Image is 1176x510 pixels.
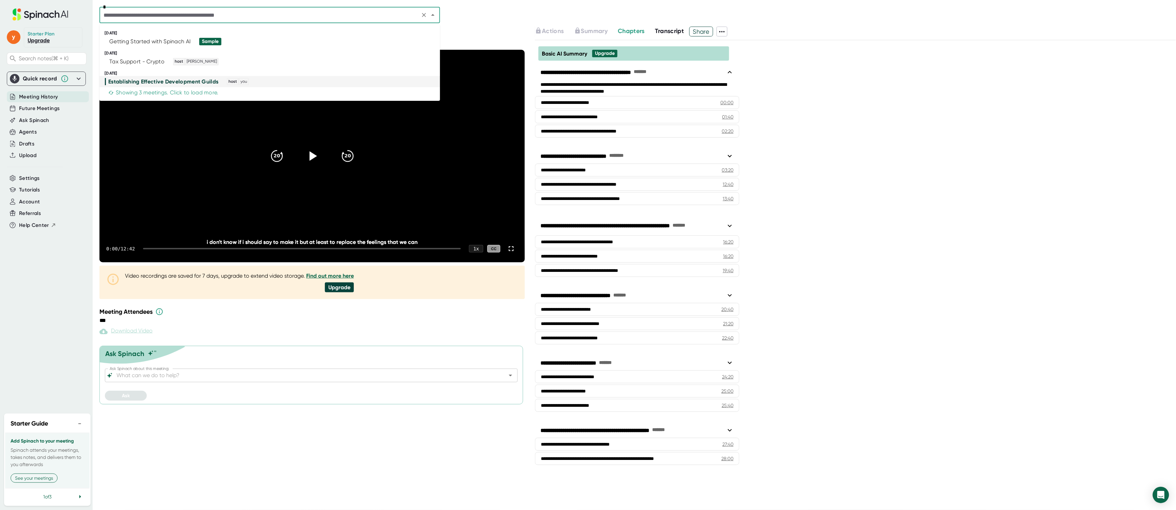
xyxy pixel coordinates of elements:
[535,27,564,36] button: Actions
[722,113,734,120] div: 01:40
[723,238,734,245] div: 16:20
[19,198,40,206] button: Account
[469,245,483,252] div: 1 x
[721,388,734,395] div: 25:00
[19,186,40,194] button: Tutorials
[574,27,608,36] button: Summary
[228,79,238,85] span: host
[19,55,68,62] span: Search notes (⌘ + K)
[722,441,734,448] div: 27:40
[506,371,515,380] button: Open
[542,27,564,35] span: Actions
[125,273,354,279] div: Video recordings are saved for 7 days, upgrade to extend video storage.
[723,320,734,327] div: 21:20
[542,50,587,57] span: Basic AI Summary
[721,306,734,313] div: 20:40
[722,402,734,409] div: 25:40
[428,10,438,20] button: Close
[105,31,440,36] div: [DATE]
[618,27,645,36] button: Chapters
[19,93,58,101] button: Meeting History
[723,181,734,188] div: 12:40
[109,58,164,65] div: Tax Support - Crypto
[19,117,49,124] button: Ask Spinach
[655,27,684,36] button: Transcript
[690,26,713,37] span: Share
[99,308,527,316] div: Meeting Attendees
[99,327,153,336] div: Paid feature
[721,455,734,462] div: 28:00
[109,38,191,45] div: Getting Started with Spinach AI
[11,419,48,428] h2: Starter Guide
[75,419,84,429] button: −
[11,438,84,444] h3: Add Spinach to your meeting
[487,245,500,253] div: CC
[720,99,734,106] div: 00:00
[306,273,354,279] a: Find out more here
[19,152,36,159] button: Upload
[574,27,618,36] div: Upgrade to access
[723,253,734,260] div: 16:20
[43,494,51,499] span: 1 of 3
[723,267,734,274] div: 19:40
[581,27,608,35] span: Summary
[239,79,248,85] span: you
[19,210,41,217] button: Referrals
[19,174,40,182] button: Settings
[19,105,60,112] button: Future Meetings
[202,38,219,45] div: Sample
[108,89,219,96] div: Showing 3 meetings. Click to load more.
[419,10,429,20] button: Clear
[325,282,354,292] div: Upgrade
[19,140,34,148] button: Drafts
[105,51,440,56] div: [DATE]
[115,371,496,380] input: What can we do to help?
[28,31,55,37] div: Starter Plan
[655,27,684,35] span: Transcript
[108,78,218,85] div: Establishing Effective Development Guilds
[11,474,58,483] button: See your meetings
[174,59,184,65] span: host
[105,391,147,401] button: Ask
[19,128,37,136] button: Agents
[105,350,144,358] div: Ask Spinach
[106,246,135,251] div: 0:00 / 12:42
[722,167,734,173] div: 03:20
[105,71,440,76] div: [DATE]
[19,221,49,229] span: Help Center
[23,75,57,82] div: Quick record
[595,50,615,57] div: Upgrade
[142,239,483,245] div: i don't know if i should say to make it but at least to replace the feelings that we can
[618,27,645,35] span: Chapters
[722,128,734,135] div: 02:20
[1153,487,1169,503] div: Open Intercom Messenger
[28,37,50,44] a: Upgrade
[689,27,714,36] button: Share
[11,447,84,468] p: Spinach attends your meetings, takes notes, and delivers them to you afterwards
[7,30,20,44] span: y
[722,335,734,341] div: 22:40
[723,195,734,202] div: 13:40
[722,373,734,380] div: 24:20
[535,27,574,36] div: Upgrade to access
[122,393,130,399] span: Ask
[10,72,83,86] div: Quick record
[19,221,56,229] button: Help Center
[186,59,218,65] span: [PERSON_NAME]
